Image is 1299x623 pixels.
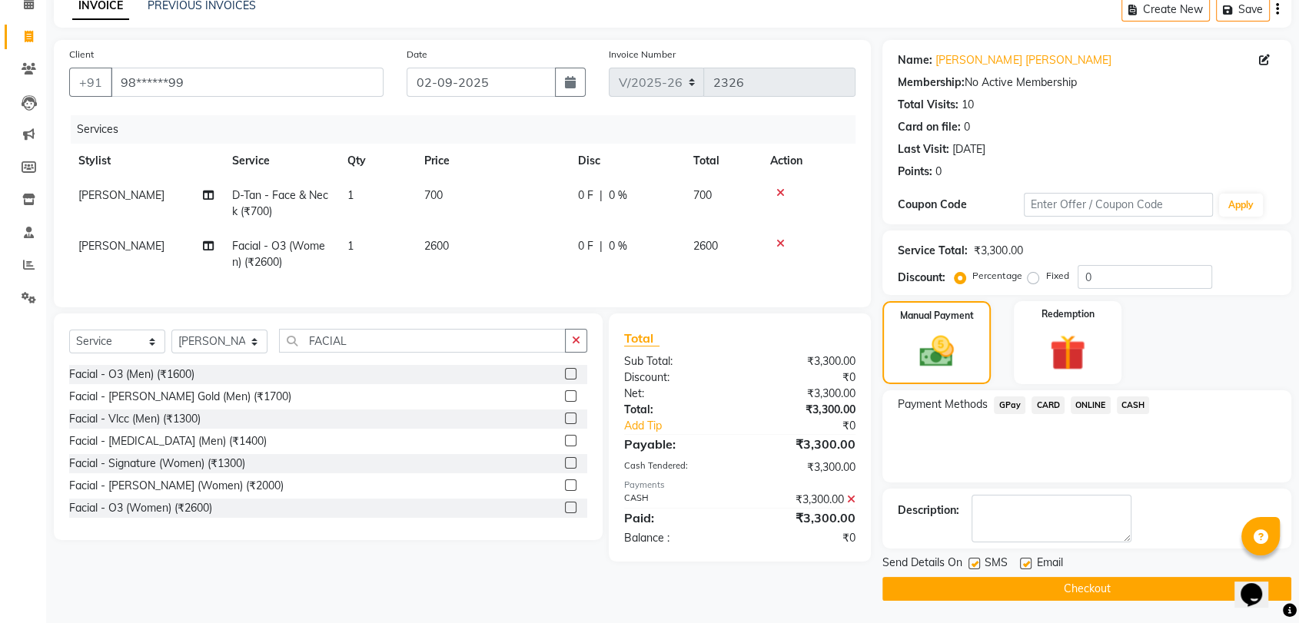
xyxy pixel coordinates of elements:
div: Sub Total: [613,353,740,369]
span: Payment Methods [898,396,988,413]
span: 700 [424,188,443,202]
span: ONLINE [1071,396,1111,414]
span: [PERSON_NAME] [78,239,164,253]
div: ₹0 [740,369,868,386]
div: ₹3,300.00 [740,435,868,453]
th: Service [223,144,338,178]
span: 2600 [693,239,718,253]
span: 0 % [609,238,627,254]
th: Stylist [69,144,223,178]
th: Price [415,144,569,178]
span: 0 F [578,238,593,254]
th: Disc [569,144,684,178]
div: Facial - O3 (Men) (₹1600) [69,366,194,383]
div: Service Total: [898,243,968,259]
label: Date [407,48,427,61]
div: Points: [898,164,932,180]
span: Send Details On [882,555,962,574]
div: [DATE] [952,141,985,157]
div: ₹3,300.00 [740,386,868,402]
div: CASH [613,492,740,508]
div: ₹3,300.00 [974,243,1022,259]
input: Enter Offer / Coupon Code [1024,193,1213,217]
span: GPay [994,396,1025,414]
div: Paid: [613,509,740,527]
th: Total [684,144,761,178]
a: [PERSON_NAME] [PERSON_NAME] [935,52,1111,68]
div: ₹3,300.00 [740,509,868,527]
img: _gift.svg [1038,330,1096,375]
label: Percentage [972,269,1022,283]
button: Apply [1219,194,1263,217]
th: Qty [338,144,415,178]
label: Client [69,48,94,61]
span: Total [624,330,659,346]
div: Payments [624,479,855,492]
div: ₹3,300.00 [740,492,868,508]
div: Net: [613,386,740,402]
div: Payable: [613,435,740,453]
span: 1 [347,239,354,253]
input: Search by Name/Mobile/Email/Code [111,68,384,97]
div: Discount: [898,270,945,286]
div: Facial - Vlcc (Men) (₹1300) [69,411,201,427]
div: Facial - [PERSON_NAME] Gold (Men) (₹1700) [69,389,291,405]
div: 0 [964,119,970,135]
span: Email [1036,555,1062,574]
div: ₹3,300.00 [740,459,868,476]
span: SMS [985,555,1008,574]
div: Discount: [613,369,740,386]
div: ₹0 [761,418,867,434]
a: Add Tip [613,418,761,434]
div: Facial - [PERSON_NAME] (Women) (₹2000) [69,478,284,494]
span: 1 [347,188,354,202]
label: Manual Payment [900,309,974,323]
span: D-Tan - Face & Neck (₹700) [232,188,328,218]
span: Facial - O3 (Women) (₹2600) [232,239,325,269]
span: 2600 [424,239,449,253]
div: Total: [613,402,740,418]
iframe: chat widget [1234,562,1284,608]
div: Card on file: [898,119,961,135]
div: ₹3,300.00 [740,402,868,418]
div: ₹0 [740,530,868,546]
div: ₹3,300.00 [740,353,868,369]
label: Invoice Number [609,48,676,61]
button: Checkout [882,577,1291,601]
span: [PERSON_NAME] [78,188,164,202]
div: Description: [898,502,959,519]
div: Balance : [613,530,740,546]
div: Membership: [898,75,965,91]
span: | [600,187,603,204]
div: Facial - Signature (Women) (₹1300) [69,456,245,472]
label: Fixed [1045,269,1068,283]
button: +91 [69,68,112,97]
div: No Active Membership [898,75,1276,91]
div: Facial - O3 (Women) (₹2600) [69,500,212,516]
div: Services [71,115,867,144]
div: Last Visit: [898,141,949,157]
div: 10 [962,97,974,113]
span: 0 % [609,187,627,204]
span: | [600,238,603,254]
div: Cash Tendered: [613,459,740,476]
th: Action [761,144,855,178]
div: 0 [935,164,942,180]
span: CARD [1032,396,1065,414]
div: Total Visits: [898,97,958,113]
span: 700 [693,188,712,202]
div: Coupon Code [898,197,1024,213]
span: CASH [1117,396,1150,414]
img: _cash.svg [909,332,964,371]
input: Search or Scan [279,329,566,353]
div: Facial - [MEDICAL_DATA] (Men) (₹1400) [69,433,267,449]
label: Redemption [1041,307,1094,321]
div: Name: [898,52,932,68]
span: 0 F [578,187,593,204]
